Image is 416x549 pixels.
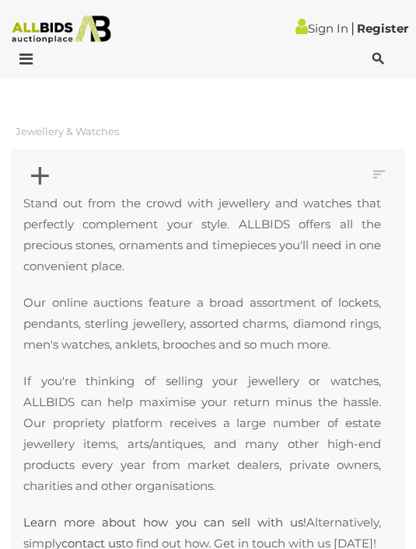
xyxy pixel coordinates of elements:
[16,125,119,137] a: Jewellery & Watches
[295,21,348,36] a: Sign In
[23,193,381,276] p: Stand out from the crowd with jewellery and watches that perfectly complement your style. ALLBIDS...
[357,21,408,36] a: Register
[351,19,355,36] span: |
[23,515,306,530] a: Learn more about how you can sell with us!
[23,370,381,496] p: If you're thinking of selling your jewellery or watches, ALLBIDS can help maximise your return mi...
[23,292,381,355] p: Our online auctions feature a broad assortment of lockets, pendants, sterling jewellery, assorted...
[6,16,117,43] img: Allbids.com.au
